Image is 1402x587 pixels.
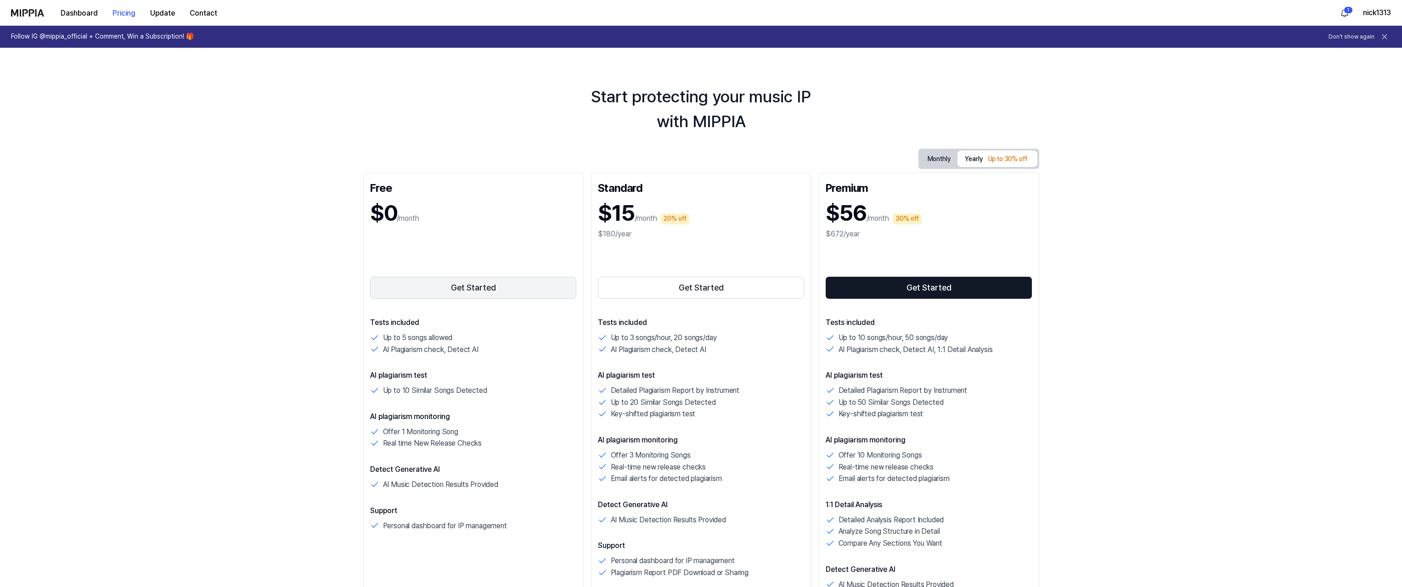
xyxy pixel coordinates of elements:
p: Offer 3 Monitoring Songs [611,449,691,461]
p: Detailed Plagiarism Report by Instrument [611,385,740,397]
button: Monthly [920,152,958,166]
p: Personal dashboard for IP management [611,555,735,567]
button: Dashboard [53,4,105,22]
p: Real time New Release Checks [383,437,482,449]
a: Update [143,0,182,26]
img: logo [11,9,44,17]
p: Detect Generative AI [370,464,577,475]
p: Offer 10 Monitoring Songs [839,449,922,461]
p: Up to 10 Similar Songs Detected [383,385,487,397]
h1: Follow IG @mippia_official + Comment, Win a Subscription! 🎁 [11,32,194,41]
div: 20% off [661,213,689,224]
p: AI plagiarism test [826,370,1032,381]
p: Real-time new release checks [611,461,706,473]
a: Get Started [598,275,805,301]
p: Support [598,540,805,551]
p: Key-shifted plagiarism test [611,408,696,420]
p: AI plagiarism monitoring [598,435,805,446]
p: AI Music Detection Results Provided [383,479,498,491]
p: Compare Any Sections You Want [839,537,942,549]
p: /month [635,213,657,224]
div: Standard [598,179,805,194]
p: Up to 50 Similar Songs Detected [839,397,944,408]
button: Update [143,4,182,22]
p: AI plagiarism monitoring [370,411,577,422]
button: Get Started [598,277,805,299]
p: Tests included [826,317,1032,328]
a: Get Started [370,275,577,301]
p: AI plagiarism monitoring [826,435,1032,446]
img: 알림 [1339,7,1350,18]
button: Get Started [370,277,577,299]
p: Plagiarism Report PDF Download or Sharing [611,567,749,579]
p: AI plagiarism test [370,370,577,381]
a: Get Started [826,275,1032,301]
p: AI plagiarism test [598,370,805,381]
p: Personal dashboard for IP management [383,520,507,532]
p: AI Plagiarism check, Detect AI [383,344,479,356]
div: $672/year [826,229,1032,240]
div: Up to 30% off [985,154,1030,165]
p: /month [867,213,889,224]
button: Pricing [105,4,143,22]
p: Detailed Analysis Report Included [839,514,944,526]
div: 1 [1344,6,1353,14]
p: Offer 1 Monitoring Song [383,426,458,438]
p: Up to 3 songs/hour, 20 songs/day [611,332,717,344]
a: Pricing [105,0,143,26]
p: /month [397,213,419,224]
p: Detect Generative AI [598,499,805,510]
button: Don't show again [1329,33,1374,41]
button: Contact [182,4,225,22]
h1: $56 [826,198,867,229]
p: Email alerts for detected plagiarism [839,473,950,485]
div: 30% off [893,213,922,224]
p: Tests included [370,317,577,328]
p: Analyze Song Structure in Detail [839,526,940,537]
p: Key-shifted plagiarism test [839,408,923,420]
p: Tests included [598,317,805,328]
p: Detailed Plagiarism Report by Instrument [839,385,968,397]
button: nick1313 [1363,7,1391,18]
p: AI Music Detection Results Provided [611,514,726,526]
div: $180/year [598,229,805,240]
div: Premium [826,179,1032,194]
div: Free [370,179,577,194]
p: Email alerts for detected plagiarism [611,473,722,485]
p: Real-time new release checks [839,461,934,473]
p: Up to 10 songs/hour, 50 songs/day [839,332,948,344]
button: Get Started [826,277,1032,299]
p: Support [370,505,577,516]
h1: $0 [370,198,397,229]
button: 알림1 [1337,6,1352,20]
p: Detect Generative AI [826,564,1032,575]
p: Up to 5 songs allowed [383,332,453,344]
p: AI Plagiarism check, Detect AI, 1:1 Detail Analysis [839,344,993,356]
p: Up to 20 Similar Songs Detected [611,397,716,408]
h1: $15 [598,198,635,229]
p: AI Plagiarism check, Detect AI [611,344,706,356]
p: 1:1 Detail Analysis [826,499,1032,510]
button: Yearly [957,151,1037,167]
